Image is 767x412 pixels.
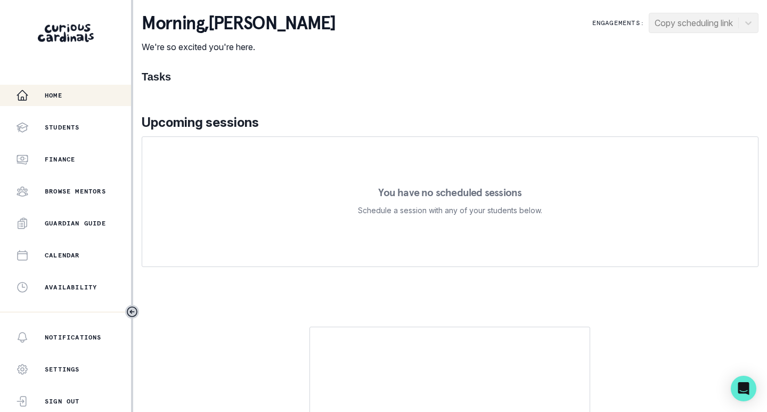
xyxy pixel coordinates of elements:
p: Finance [45,155,75,164]
h1: Tasks [142,70,758,83]
p: Calendar [45,251,80,260]
p: Engagements: [592,19,644,27]
p: Notifications [45,333,102,342]
p: Home [45,91,62,100]
img: Curious Cardinals Logo [38,24,94,42]
p: You have no scheduled sessions [378,187,521,198]
p: Availability [45,283,97,292]
p: Settings [45,365,80,374]
p: morning , [PERSON_NAME] [142,13,335,34]
p: We're so excited you're here. [142,41,335,53]
p: Students [45,123,80,132]
p: Guardian Guide [45,219,106,228]
div: Open Intercom Messenger [731,376,756,401]
p: Browse Mentors [45,187,106,196]
p: Schedule a session with any of your students below. [358,204,542,217]
p: Sign Out [45,397,80,406]
p: Upcoming sessions [142,113,758,132]
button: Toggle sidebar [125,305,139,319]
